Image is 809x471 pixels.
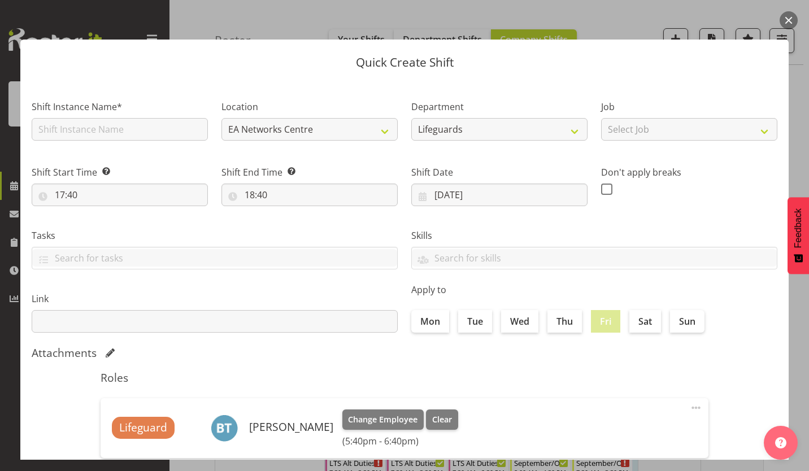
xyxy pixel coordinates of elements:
label: Job [601,100,777,114]
label: Wed [501,310,538,333]
label: Mon [411,310,449,333]
label: Shift Date [411,165,588,179]
label: Thu [547,310,582,333]
h6: (5:40pm - 6:40pm) [342,435,458,447]
span: Change Employee [348,413,417,426]
label: Location [221,100,398,114]
label: Tasks [32,229,398,242]
input: Click to select... [32,184,208,206]
label: Sun [670,310,704,333]
label: Shift End Time [221,165,398,179]
label: Fri [591,310,620,333]
label: Shift Start Time [32,165,208,179]
label: Department [411,100,588,114]
label: Tue [458,310,492,333]
label: Link [32,292,398,306]
label: Skills [411,229,777,242]
button: Clear [426,409,458,430]
p: Quick Create Shift [32,56,777,68]
h5: Attachments [32,346,97,360]
img: bailey-tait444.jpg [211,415,238,442]
label: Apply to [411,283,777,296]
img: help-xxl-2.png [775,437,786,448]
input: Search for skills [412,249,777,267]
label: Shift Instance Name* [32,100,208,114]
span: Clear [432,413,452,426]
input: Search for tasks [32,249,397,267]
label: Don't apply breaks [601,165,777,179]
input: Click to select... [221,184,398,206]
input: Shift Instance Name [32,118,208,141]
input: Click to select... [411,184,588,206]
button: Change Employee [342,409,424,430]
h5: Roles [101,371,708,385]
span: Lifeguard [119,420,167,436]
button: Feedback - Show survey [788,197,809,274]
h6: [PERSON_NAME] [249,421,333,433]
label: Sat [629,310,661,333]
span: Feedback [793,208,803,248]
